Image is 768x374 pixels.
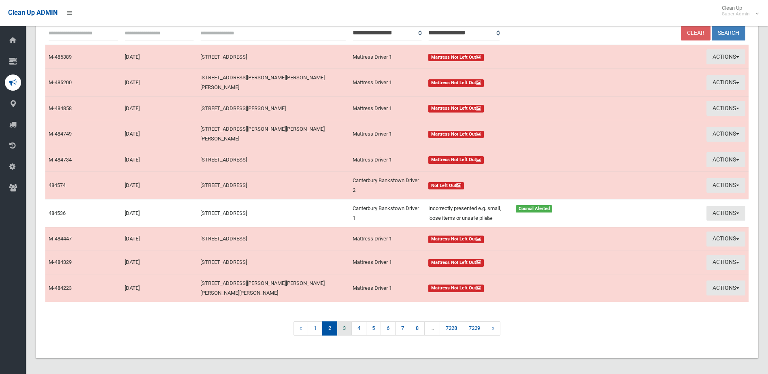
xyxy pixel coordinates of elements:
a: Not Left Out [428,181,593,190]
button: Actions [706,206,745,221]
button: Actions [706,280,745,295]
span: Mattress Not Left Out [428,259,484,267]
td: [DATE] [121,69,198,97]
a: « [294,321,308,336]
button: Actions [706,255,745,270]
td: Mattress Driver 1 [349,120,425,148]
span: Mattress Not Left Out [428,54,484,62]
a: 484574 [49,182,66,188]
span: Mattress Not Left Out [428,236,484,243]
a: M-485200 [49,79,72,85]
a: Mattress Not Left Out [428,257,593,267]
td: [DATE] [121,274,198,302]
a: Mattress Not Left Out [428,104,593,113]
button: Actions [706,101,745,116]
a: 484536 [49,210,66,216]
a: 5 [366,321,381,336]
a: 3 [337,321,352,336]
a: 8 [410,321,425,336]
a: M-484734 [49,157,72,163]
span: Mattress Not Left Out [428,131,484,138]
td: [DATE] [121,227,198,251]
td: Canterbury Bankstown Driver 2 [349,171,425,199]
td: [STREET_ADDRESS] [197,148,349,172]
button: Actions [706,49,745,64]
td: Mattress Driver 1 [349,251,425,274]
td: Mattress Driver 1 [349,274,425,302]
a: Mattress Not Left Out [428,129,593,139]
a: 7229 [463,321,486,336]
span: Mattress Not Left Out [428,79,484,87]
td: [STREET_ADDRESS] [197,171,349,199]
td: Mattress Driver 1 [349,69,425,97]
a: M-485389 [49,54,72,60]
td: [STREET_ADDRESS][PERSON_NAME][PERSON_NAME][PERSON_NAME][PERSON_NAME] [197,274,349,302]
td: [DATE] [121,120,198,148]
td: Mattress Driver 1 [349,45,425,68]
td: Mattress Driver 1 [349,227,425,251]
div: Incorrectly presented e.g. small, loose items or unsafe pile [423,204,511,223]
button: Search [712,26,745,41]
button: Actions [706,127,745,142]
a: 6 [381,321,396,336]
a: 7228 [440,321,463,336]
span: ... [424,321,440,336]
td: [DATE] [121,148,198,172]
a: Mattress Not Left Out [428,52,593,62]
td: Mattress Driver 1 [349,148,425,172]
td: [STREET_ADDRESS] [197,251,349,274]
td: [STREET_ADDRESS] [197,45,349,68]
a: M-484447 [49,236,72,242]
a: 7 [395,321,410,336]
span: Clean Up ADMIN [8,9,57,17]
button: Actions [706,152,745,167]
a: 1 [308,321,323,336]
a: Mattress Not Left Out [428,78,593,87]
span: Council Alerted [516,205,553,213]
span: Not Left Out [428,182,464,190]
a: M-484749 [49,131,72,137]
span: Mattress Not Left Out [428,156,484,164]
span: 2 [322,321,337,336]
a: M-484223 [49,285,72,291]
a: 4 [351,321,366,336]
td: [STREET_ADDRESS][PERSON_NAME] [197,97,349,120]
a: Mattress Not Left Out [428,155,593,165]
td: Canterbury Bankstown Driver 1 [349,199,425,227]
a: Mattress Not Left Out [428,234,593,244]
a: M-484858 [49,105,72,111]
span: Mattress Not Left Out [428,285,484,292]
td: [DATE] [121,171,198,199]
a: M-484329 [49,259,72,265]
td: [DATE] [121,251,198,274]
a: » [486,321,500,336]
span: Clean Up [718,5,758,17]
button: Actions [706,232,745,246]
td: Mattress Driver 1 [349,97,425,120]
button: Actions [706,75,745,90]
small: Super Admin [722,11,750,17]
td: [STREET_ADDRESS] [197,199,349,227]
td: [DATE] [121,199,198,227]
td: [DATE] [121,97,198,120]
span: Mattress Not Left Out [428,105,484,113]
td: [STREET_ADDRESS] [197,227,349,251]
a: Incorrectly presented e.g. small, loose items or unsafe pile Council Alerted [428,204,593,223]
td: [STREET_ADDRESS][PERSON_NAME][PERSON_NAME][PERSON_NAME] [197,120,349,148]
td: [STREET_ADDRESS][PERSON_NAME][PERSON_NAME][PERSON_NAME] [197,69,349,97]
button: Actions [706,178,745,193]
a: Mattress Not Left Out [428,283,593,293]
td: [DATE] [121,45,198,68]
a: Clear [681,26,711,41]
